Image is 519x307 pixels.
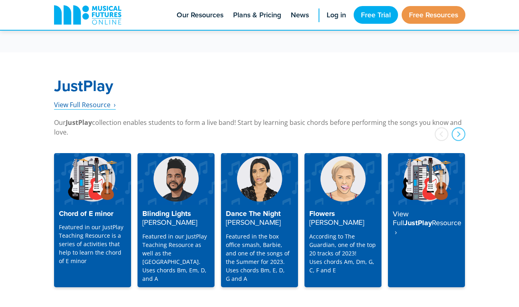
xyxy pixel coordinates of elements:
span: News [291,10,309,21]
h4: Dance The Night [226,210,293,227]
span: Log in [327,10,346,21]
strong: View Full [393,209,409,228]
a: Blinding Lights[PERSON_NAME] Featured in our JustPlay Teaching Resource as well as the [GEOGRAPHI... [138,153,215,287]
h4: Chord of E minor [59,210,126,218]
h4: Blinding Lights [142,210,210,227]
p: Our collection enables students to form a live band! Start by learning basic chords before perfor... [54,118,465,137]
p: Featured in the box office smash, Barbie, and one of the songs of the Summer for 2023. Uses chord... [226,232,293,283]
strong: Resource ‎ › [393,218,461,237]
p: According to The Guardian, one of the top 20 tracks of 2023! Uses chords Am, Dm, G, C, F and E [309,232,377,274]
a: View Full Resource‎‏‏‎ ‎ › [54,100,116,110]
a: Free Trial [354,6,398,24]
span: Plans & Pricing [233,10,281,21]
a: Flowers[PERSON_NAME] According to The Guardian, one of the top 20 tracks of 2023!Uses chords Am, ... [304,153,381,287]
div: prev [435,127,448,141]
h4: JustPlay [393,210,460,237]
span: View Full Resource‎‏‏‎ ‎ › [54,100,116,109]
a: Dance The Night[PERSON_NAME] Featured in the box office smash, Barbie, and one of the songs of th... [221,153,298,287]
a: View FullJustPlayResource ‎ › [388,153,465,287]
strong: [PERSON_NAME] [226,217,281,227]
p: Featured in our JustPlay Teaching Resource is a series of activities that help to learn the chord... [59,223,126,265]
div: next [452,127,465,141]
a: Free Resources [402,6,465,24]
a: Chord of E minor Featured in our JustPlay Teaching Resource is a series of activities that help t... [54,153,131,287]
strong: [PERSON_NAME] [309,217,364,227]
strong: JustPlay [54,75,113,97]
h4: Flowers [309,210,377,227]
span: Our Resources [177,10,223,21]
strong: JustPlay [66,118,92,127]
strong: [PERSON_NAME] [142,217,197,227]
p: Featured in our JustPlay Teaching Resource as well as the [GEOGRAPHIC_DATA]. Uses chords Bm, Em, ... [142,232,210,283]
